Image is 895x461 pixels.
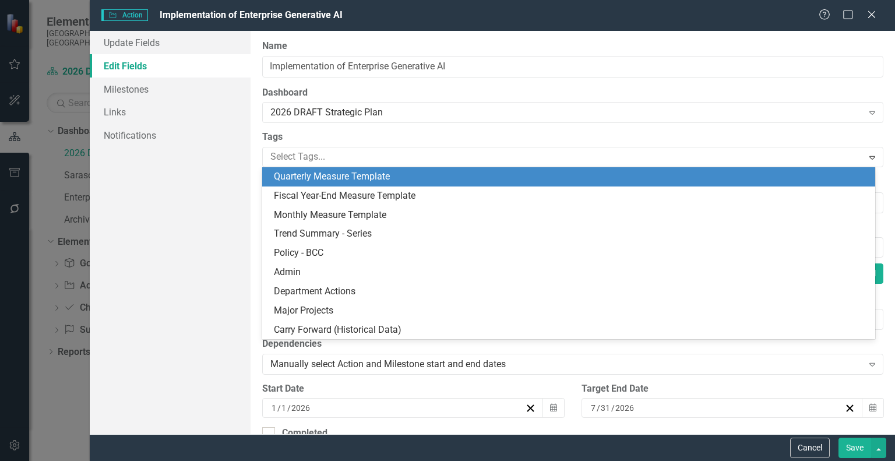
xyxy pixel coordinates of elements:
[262,40,883,53] label: Name
[274,286,355,297] span: Department Actions
[160,9,343,20] span: Implementation of Enterprise Generative AI
[597,403,600,413] span: /
[274,228,372,239] span: Trend Summary - Series
[274,266,301,277] span: Admin
[90,31,251,54] a: Update Fields
[274,324,401,335] span: Carry Forward (Historical Data)
[274,209,386,220] span: Monthly Measure Template
[611,403,615,413] span: /
[582,382,883,396] div: Target End Date
[262,86,883,100] label: Dashboard
[90,78,251,101] a: Milestones
[262,382,564,396] div: Start Date
[90,124,251,147] a: Notifications
[262,131,883,144] label: Tags
[101,9,148,21] span: Action
[270,357,862,371] div: Manually select Action and Milestone start and end dates
[90,54,251,78] a: Edit Fields
[790,438,830,458] button: Cancel
[262,337,883,351] label: Dependencies
[274,305,333,316] span: Major Projects
[287,403,291,413] span: /
[270,106,862,119] div: 2026 DRAFT Strategic Plan
[282,427,327,440] div: Completed
[838,438,871,458] button: Save
[277,403,281,413] span: /
[274,247,323,258] span: Policy - BCC
[274,190,415,201] span: Fiscal Year-End Measure Template
[90,100,251,124] a: Links
[274,171,390,182] span: Quarterly Measure Template
[262,56,883,78] input: Action Name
